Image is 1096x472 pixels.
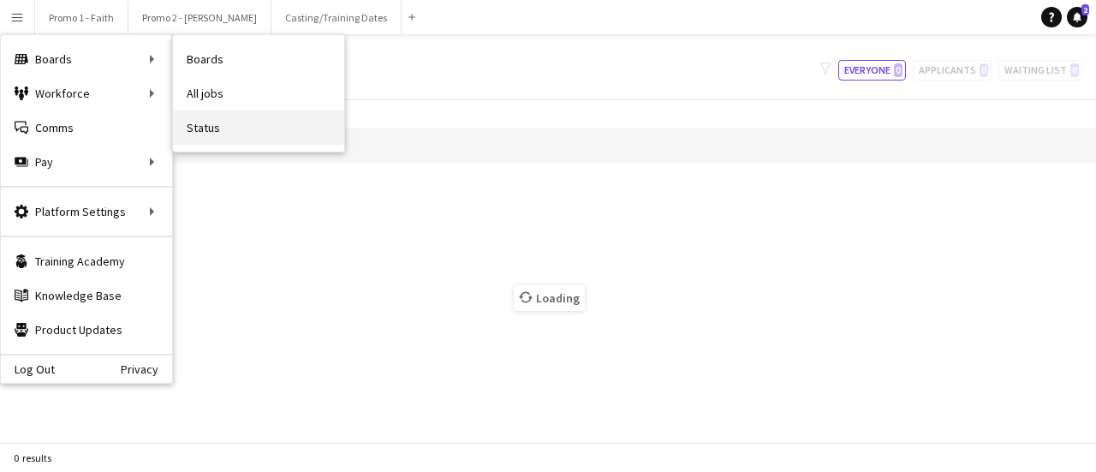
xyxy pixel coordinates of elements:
button: Everyone0 [838,60,906,81]
div: Workforce [1,76,172,111]
a: Training Academy [1,244,172,278]
span: Loading [514,285,585,311]
div: Pay [1,145,172,179]
div: Platform Settings [1,194,172,229]
a: All jobs [173,76,344,111]
span: 0 [894,63,902,77]
a: Product Updates [1,313,172,347]
div: Boards [1,42,172,76]
a: Comms [1,111,172,145]
button: Promo 1 - Faith [35,1,128,34]
a: Boards [173,42,344,76]
a: Privacy [121,362,172,376]
a: Status [173,111,344,145]
span: 2 [1081,4,1089,15]
button: Casting/Training Dates [271,1,402,34]
a: 2 [1067,7,1087,27]
a: Log Out [1,362,55,376]
button: Promo 2 - [PERSON_NAME] [128,1,271,34]
a: Knowledge Base [1,278,172,313]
